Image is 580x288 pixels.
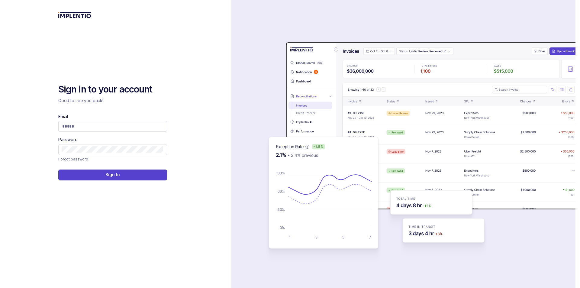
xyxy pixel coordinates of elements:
[58,114,68,120] label: Email
[58,12,91,18] img: logo
[58,98,167,104] p: Good to see you back!
[58,156,88,162] p: Forgot password
[58,170,167,180] button: Sign In
[58,137,78,143] label: Password
[58,156,88,162] a: Link Forgot password
[105,172,120,178] p: Sign In
[58,83,167,95] h2: Sign in to your account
